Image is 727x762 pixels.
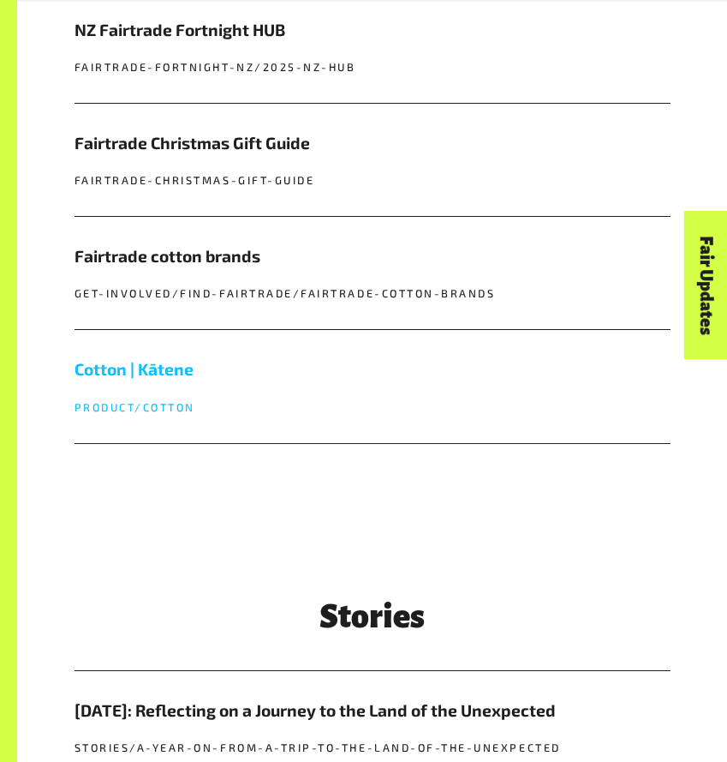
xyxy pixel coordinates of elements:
[74,357,670,382] h5: Cotton | Kātene
[74,699,670,723] h5: [DATE]: Reflecting on a Journey to the Land of the Unexpected
[74,59,670,75] p: fairtrade-fortnight-nz/2025-nz-hub
[74,18,670,43] h5: NZ Fairtrade Fortnight HUB
[74,740,670,756] p: stories/a-year-on-from-a-trip-to-the-land-of-the-unexpected
[74,217,670,329] a: Fairtrade cotton brands get-involved/find-fairtrade/fairtrade-cotton-brands
[74,399,670,416] p: product/cotton
[74,131,670,156] h5: Fairtrade Christmas Gift Guide
[74,330,670,442] a: Cotton | Kātene product/cotton
[74,599,670,635] h3: Stories
[74,172,670,189] p: fairtrade-christmas-gift-guide
[74,244,670,269] h5: Fairtrade cotton brands
[74,285,670,302] p: get-involved/find-fairtrade/fairtrade-cotton-brands
[74,104,670,216] a: Fairtrade Christmas Gift Guide fairtrade-christmas-gift-guide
